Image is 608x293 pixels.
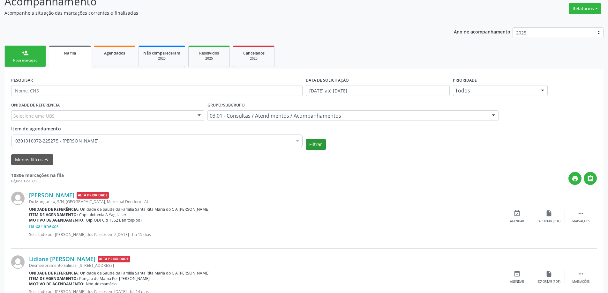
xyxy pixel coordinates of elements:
span: Item de agendamento [11,126,61,132]
strong: 10806 marcações na fila [11,172,64,178]
b: Unidade de referência: [29,270,79,276]
label: Prioridade [453,75,477,85]
div: Página 1 de 721 [11,179,64,184]
i: insert_drive_file [545,270,552,277]
button: Filtrar [306,139,326,150]
label: UNIDADE DE REFERÊNCIA [11,100,60,110]
span: Agendados [104,50,125,56]
span: 0301010072-225275 - [PERSON_NAME] [15,138,292,144]
span: Unidade de Saude da Familia Santa Rita Maria do C A [PERSON_NAME] [80,207,209,212]
span: Na fila [64,50,76,56]
a: [PERSON_NAME] [29,192,74,199]
div: 2025 [143,56,180,61]
label: PESQUISAR [11,75,33,85]
div: Agendar [510,280,524,284]
p: Acompanhe a situação das marcações correntes e finalizadas [4,10,424,16]
span: Não compareceram [143,50,180,56]
span: Nódulo mamário [86,281,116,287]
button: Menos filtroskeyboard_arrow_up [11,154,53,165]
i: print [572,175,579,182]
div: Do Mangueira, S/N, [GEOGRAPHIC_DATA], Marechal Deodoro - AL [29,199,501,204]
b: Item de agendamento: [29,212,78,217]
label: Grupo/Subgrupo [207,100,245,110]
button: Relatórios [569,3,601,14]
b: Unidade de referência: [29,207,79,212]
span: Unidade de Saude da Familia Santa Rita Maria do C A [PERSON_NAME] [80,270,209,276]
p: Solicitado por [PERSON_NAME] dos Passos em 2[DATE] - há 15 dias [29,232,501,237]
span: Alta Prioridade [98,256,130,262]
div: Mais ações [572,219,589,223]
label: DATA DE SOLICITAÇÃO [306,75,349,85]
span: Alta Prioridade [77,192,109,199]
div: Desmenbramento Salinas, [STREET_ADDRESS] [29,263,501,268]
b: Motivo de agendamento: [29,281,85,287]
input: Selecione um intervalo [306,85,450,96]
button: print [568,172,582,185]
i: event_available [514,270,521,277]
div: 2025 [238,56,270,61]
div: person_add [22,49,29,56]
span: Punção de Mama Por [PERSON_NAME] [79,276,150,281]
a: Lidiane [PERSON_NAME] [29,255,95,262]
div: Exportar (PDF) [537,280,560,284]
b: Item de agendamento: [29,276,78,281]
div: Exportar (PDF) [537,219,560,223]
i: keyboard_arrow_up [43,156,50,163]
div: Agendar [510,219,524,223]
span: Resolvidos [199,50,219,56]
i: event_available [514,210,521,217]
input: Nome, CNS [11,85,303,96]
i:  [577,270,584,277]
img: img [11,192,25,205]
img: img [11,255,25,269]
div: Mais ações [572,280,589,284]
a: Baixar anexos [29,223,59,229]
span: Selecione uma UBS [13,113,55,119]
i:  [587,175,594,182]
b: Motivo de agendamento: [29,217,85,223]
i: insert_drive_file [545,210,552,217]
div: Nova marcação [9,58,41,63]
div: 2025 [193,56,225,61]
i:  [577,210,584,217]
p: Ano de acompanhamento [454,27,510,35]
span: 03.01 - Consultas / Atendimentos / Acompanhamentos [210,113,486,119]
span: Capsulotomia A Yag Laser [79,212,126,217]
span: Olp(OD) Cid T852 Ban tolp(od) [86,217,142,223]
button:  [584,172,597,185]
span: Todos [455,87,535,94]
span: Cancelados [243,50,265,56]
